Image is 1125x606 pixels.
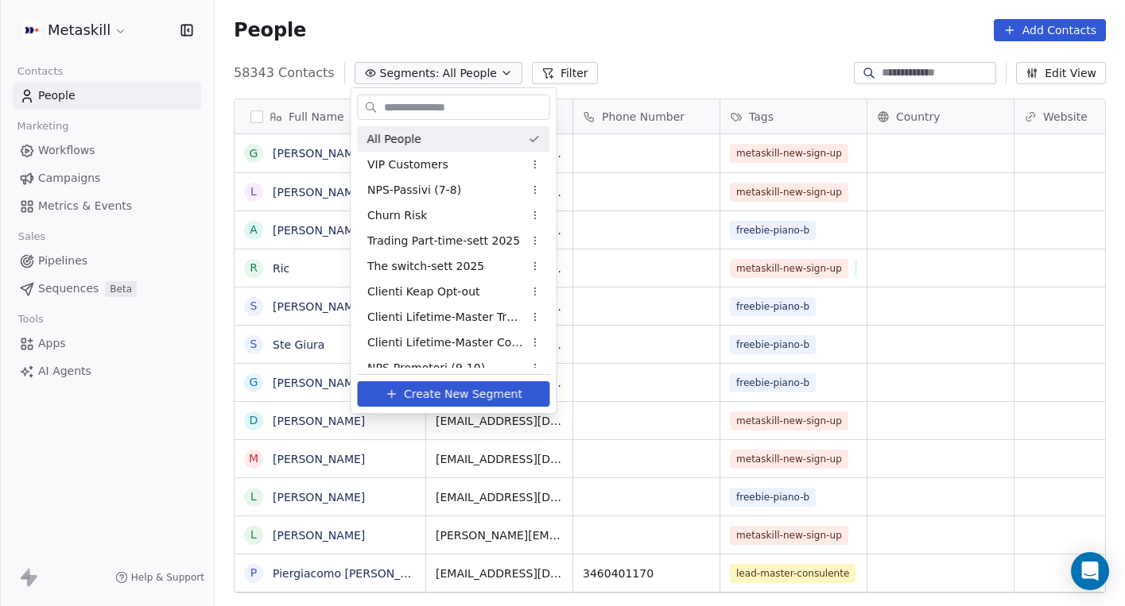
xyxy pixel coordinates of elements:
span: The switch-sett 2025 [367,258,484,275]
span: VIP Customers [367,156,448,173]
span: Trading Part-time-sett 2025 [367,233,520,249]
span: Create New Segment [404,386,522,403]
div: Suggestions [358,126,550,431]
span: Clienti Keap Opt-out [367,284,480,300]
span: Clienti Lifetime-Master Trader [367,309,523,326]
button: Create New Segment [358,381,550,407]
span: Clienti Lifetime-Master Consulente [367,334,523,351]
span: Churn Risk [367,207,427,224]
span: NPS-Promotori (9-10) [367,360,485,376]
span: NPS-Passivi (7-8) [367,182,461,199]
span: All People [367,131,421,148]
